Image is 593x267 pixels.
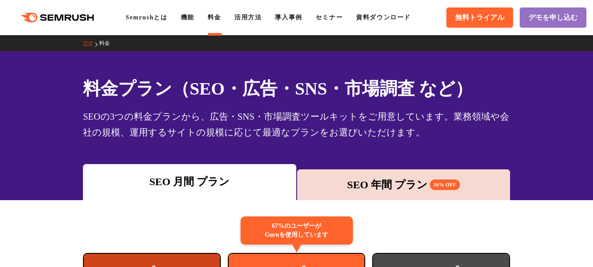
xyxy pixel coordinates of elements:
h1: 料金プラン（SEO・広告・SNS・市場調査 など） [83,76,510,102]
div: SEOの3つの料金プランから、広告・SNS・市場調査ツールキットをご用意しています。業務領域や会社の規模、運用するサイトの規模に応じて最適なプランをお選びいただけます。 [83,109,510,140]
a: 活用方法 [234,14,262,21]
a: セミナー [316,14,343,21]
a: 無料トライアル [446,7,513,28]
div: 67%のユーザーが Guruを使用しています [241,216,353,245]
a: 機能 [181,14,194,21]
span: デモを申し込む [528,13,578,22]
div: SEO 年間 プラン [302,177,506,193]
span: 16% OFF [430,179,460,190]
a: 資料ダウンロード [356,14,411,21]
a: 料金 [208,14,221,21]
a: デモを申し込む [520,7,586,28]
a: TOP [83,40,99,46]
span: 無料トライアル [455,13,504,22]
a: 導入事例 [275,14,302,21]
a: 料金 [99,40,116,46]
a: Semrushとは [126,14,167,21]
div: SEO 月間 プラン [87,174,292,190]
